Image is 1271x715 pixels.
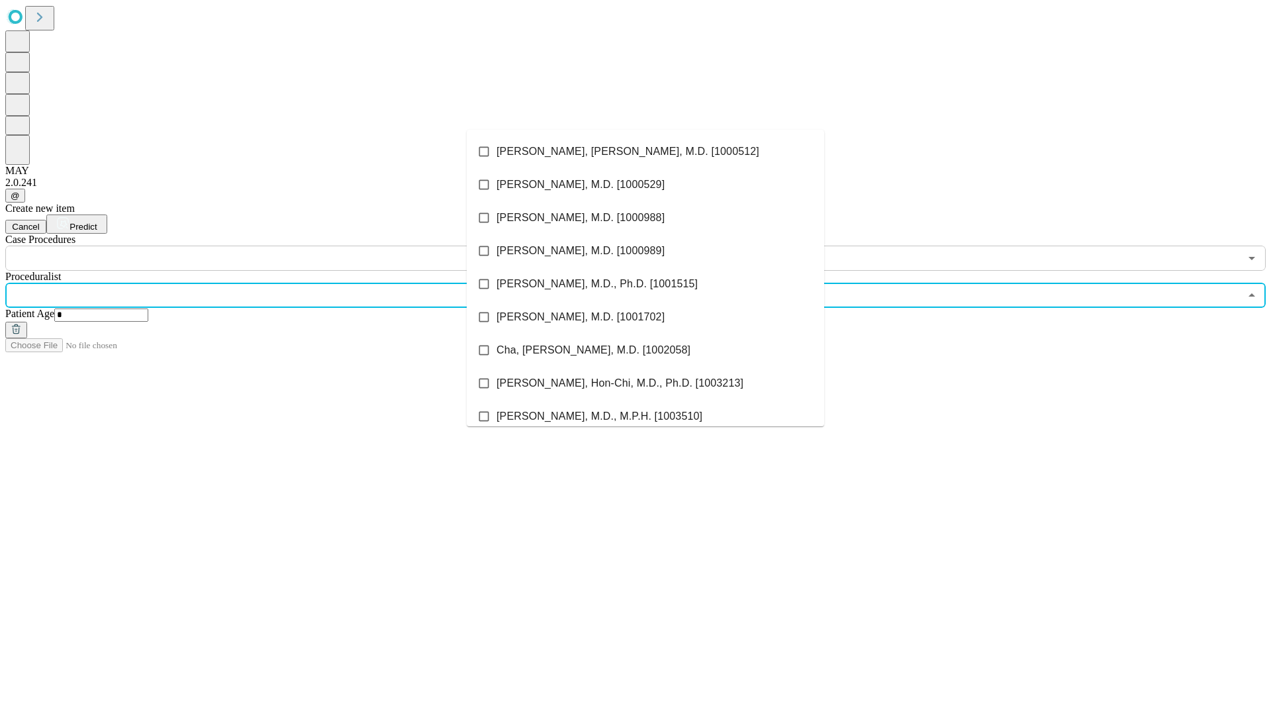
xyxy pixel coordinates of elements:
[5,165,1266,177] div: MAY
[11,191,20,201] span: @
[5,220,46,234] button: Cancel
[496,210,665,226] span: [PERSON_NAME], M.D. [1000988]
[496,309,665,325] span: [PERSON_NAME], M.D. [1001702]
[496,177,665,193] span: [PERSON_NAME], M.D. [1000529]
[496,243,665,259] span: [PERSON_NAME], M.D. [1000989]
[5,189,25,203] button: @
[12,222,40,232] span: Cancel
[496,375,743,391] span: [PERSON_NAME], Hon-Chi, M.D., Ph.D. [1003213]
[5,203,75,214] span: Create new item
[1243,286,1261,305] button: Close
[496,276,698,292] span: [PERSON_NAME], M.D., Ph.D. [1001515]
[496,144,759,160] span: [PERSON_NAME], [PERSON_NAME], M.D. [1000512]
[5,308,54,319] span: Patient Age
[5,271,61,282] span: Proceduralist
[5,234,75,245] span: Scheduled Procedure
[496,408,702,424] span: [PERSON_NAME], M.D., M.P.H. [1003510]
[70,222,97,232] span: Predict
[1243,249,1261,267] button: Open
[46,215,107,234] button: Predict
[496,342,690,358] span: Cha, [PERSON_NAME], M.D. [1002058]
[5,177,1266,189] div: 2.0.241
